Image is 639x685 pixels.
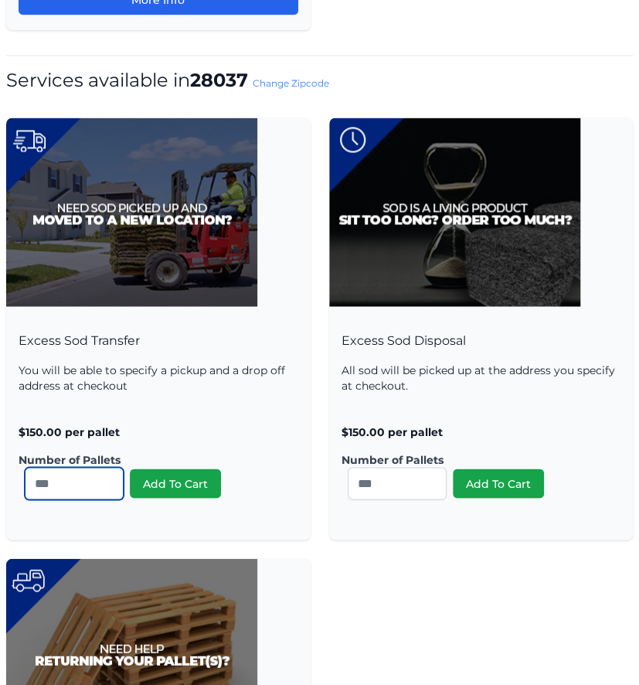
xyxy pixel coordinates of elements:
div: Excess Sod Disposal [329,315,634,540]
button: Add To Cart [453,469,544,498]
label: Number of Pallets [19,452,286,467]
p: All sod will be picked up at the address you specify at checkout. [342,362,621,393]
strong: 28037 [190,69,248,91]
button: Add To Cart [130,469,221,498]
p: $150.00 per pallet [342,424,621,439]
img: Excess Sod Disposal Product Image [329,118,580,306]
h1: Services available in [6,68,633,93]
p: You will be able to specify a pickup and a drop off address at checkout [19,362,298,393]
label: Number of Pallets [342,452,609,467]
a: Change Zipcode [253,77,329,89]
div: Excess Sod Transfer [6,315,311,540]
img: Excess Sod Transfer Product Image [6,118,257,306]
p: $150.00 per pallet [19,424,298,439]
